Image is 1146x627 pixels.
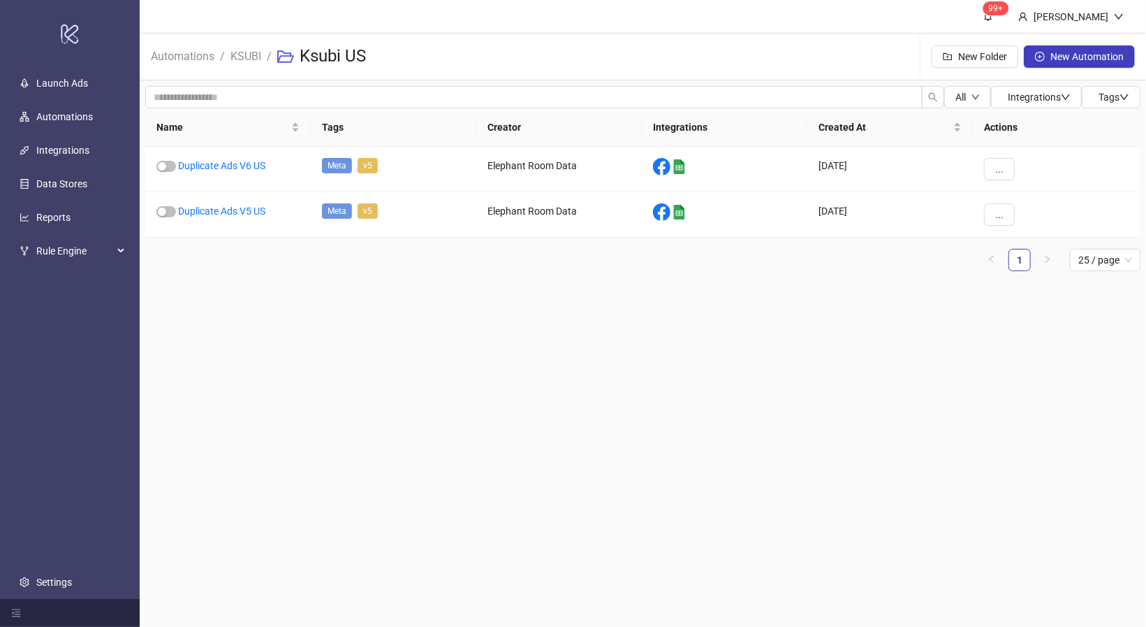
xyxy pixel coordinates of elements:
[20,246,29,256] span: fork
[267,34,272,79] li: /
[987,255,996,264] span: left
[1082,86,1140,108] button: Tagsdown
[1036,249,1059,271] li: Next Page
[36,237,113,265] span: Rule Engine
[980,249,1003,271] button: left
[1008,92,1071,103] span: Integrations
[943,52,953,62] span: folder-add
[807,108,973,147] th: Created At
[1018,12,1028,22] span: user
[277,48,294,65] span: folder-open
[322,203,352,219] span: Meta
[932,45,1018,68] button: New Folder
[1114,12,1124,22] span: down
[358,158,378,173] span: v5
[1028,9,1114,24] div: [PERSON_NAME]
[1061,92,1071,102] span: down
[958,51,1007,62] span: New Folder
[995,209,1004,220] span: ...
[1035,52,1045,62] span: plus-circle
[322,158,352,173] span: Meta
[358,203,378,219] span: v5
[1043,255,1052,264] span: right
[1050,51,1124,62] span: New Automation
[818,120,950,135] span: Created At
[36,212,71,223] a: Reports
[983,1,1009,15] sup: 1529
[983,11,993,21] span: bell
[1070,249,1140,271] div: Page Size
[145,108,311,147] th: Name
[228,48,264,63] a: KSUBI
[36,111,93,122] a: Automations
[1036,249,1059,271] button: right
[991,86,1082,108] button: Integrationsdown
[476,192,642,238] div: Elephant Room Data
[220,34,225,79] li: /
[807,147,973,192] div: [DATE]
[1119,92,1129,102] span: down
[971,93,980,101] span: down
[156,120,288,135] span: Name
[178,206,265,217] a: Duplicate Ads V5 US
[1008,249,1031,271] li: 1
[807,192,973,238] div: [DATE]
[955,92,966,103] span: All
[642,108,807,147] th: Integrations
[476,108,642,147] th: Creator
[1024,45,1135,68] button: New Automation
[300,45,366,68] h3: Ksubi US
[984,158,1015,180] button: ...
[973,108,1140,147] th: Actions
[995,164,1004,175] span: ...
[36,145,89,156] a: Integrations
[11,608,21,618] span: menu-fold
[984,203,1015,226] button: ...
[980,249,1003,271] li: Previous Page
[311,108,476,147] th: Tags
[1009,250,1030,271] a: 1
[36,577,72,588] a: Settings
[944,86,991,108] button: Alldown
[36,78,88,89] a: Launch Ads
[1078,250,1132,271] span: 25 / page
[1099,92,1129,103] span: Tags
[928,92,938,102] span: search
[178,160,265,171] a: Duplicate Ads V6 US
[476,147,642,192] div: Elephant Room Data
[36,178,87,189] a: Data Stores
[148,48,217,63] a: Automations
